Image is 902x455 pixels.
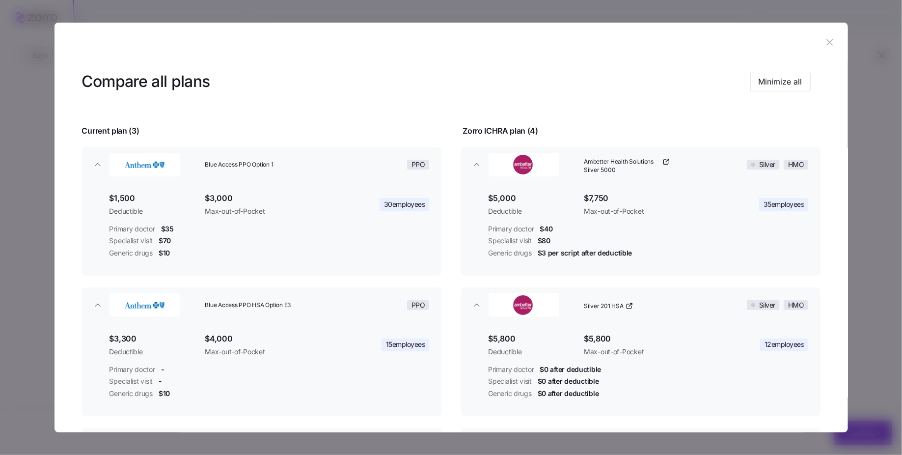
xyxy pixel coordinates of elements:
button: AmbetterSilver 201 HSASilverHMO [461,287,820,323]
span: $1,500 [109,192,197,204]
span: Deductible [489,347,576,357]
span: Ambetter Health Solutions Silver 5000 [584,158,660,174]
span: Zorro ICHRA plan ( 4 ) [463,125,539,137]
span: Max-out-of-Pocket [205,206,333,216]
span: - [159,376,162,386]
span: $5,000 [489,192,576,204]
span: 30 employees [384,199,425,209]
span: Generic drugs [109,389,153,398]
img: Anthem [110,155,179,174]
a: Silver 201 HSA [584,302,633,311]
span: Deductible [489,206,576,216]
img: Anthem [110,295,179,315]
span: Primary doctor [489,224,534,234]
span: Primary doctor [109,365,155,374]
span: Max-out-of-Pocket [584,206,712,216]
span: $3 per script after deductible [538,248,632,258]
span: $10 [159,248,170,258]
button: AnthemBlue Access PPO HSA Option E3PPO [82,287,441,323]
span: $10 [159,389,170,398]
span: $70 [159,236,171,246]
button: AnthemBlue Access PPO Option 1PPO [82,147,441,182]
span: $5,800 [489,333,576,345]
span: 15 employees [386,340,425,349]
a: Ambetter Health Solutions Silver 5000 [584,158,670,174]
span: Current plan ( 3 ) [82,125,139,137]
span: Deductible [109,347,197,357]
div: AmbetterSilver 201 HSASilverHMO [461,323,820,416]
span: $7,750 [584,192,712,204]
span: $5,800 [584,333,712,345]
span: Generic drugs [489,248,532,258]
span: HMO [788,301,804,310]
span: Specialist visit [489,376,532,386]
span: Primary doctor [489,365,534,374]
div: AnthemBlue Access PPO Option 1PPO [82,182,441,276]
span: $80 [538,236,550,246]
span: HMO [788,160,804,169]
button: AmbetterAmbetter Health Solutions Silver 5000SilverHMO [461,147,820,182]
span: Silver [759,301,775,310]
span: Minimize all [759,76,802,87]
span: PPO [411,160,425,169]
h3: Compare all plans [82,71,210,93]
span: $0 after deductible [540,365,601,374]
span: $3,000 [205,192,333,204]
img: Ambetter [490,155,558,174]
span: Primary doctor [109,224,155,234]
span: $35 [161,224,174,234]
span: $40 [540,224,553,234]
img: Ambetter [490,295,558,315]
span: Deductible [109,206,197,216]
span: Blue Access PPO Option 1 [205,161,323,169]
span: Generic drugs [109,248,153,258]
span: $3,300 [109,333,197,345]
span: - [161,365,164,374]
span: Specialist visit [489,236,532,246]
button: Minimize all [750,72,811,91]
span: 12 employees [765,340,804,349]
span: Max-out-of-Pocket [584,347,712,357]
span: Silver [759,160,775,169]
span: Max-out-of-Pocket [205,347,333,357]
span: Silver 201 HSA [584,302,624,311]
span: Specialist visit [109,236,153,246]
span: 35 employees [764,199,804,209]
span: $4,000 [205,333,333,345]
span: Specialist visit [109,376,153,386]
div: AnthemBlue Access PPO HSA Option E3PPO [82,323,441,416]
span: Generic drugs [489,389,532,398]
span: Blue Access PPO HSA Option E3 [205,301,323,310]
div: AmbetterAmbetter Health Solutions Silver 5000SilverHMO [461,182,820,276]
span: $0 after deductible [538,389,599,398]
span: PPO [411,301,425,310]
span: $0 after deductible [538,376,599,386]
